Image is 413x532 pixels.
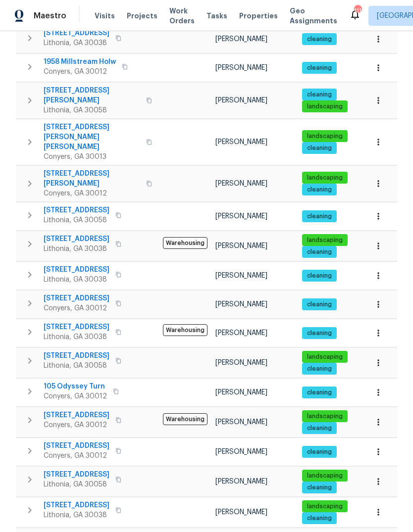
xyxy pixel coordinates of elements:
[303,212,336,221] span: cleaning
[163,237,207,249] span: Warehousing
[44,38,109,48] span: Lithonia, GA 30038
[303,300,336,309] span: cleaning
[95,11,115,21] span: Visits
[215,180,267,187] span: [PERSON_NAME]
[44,332,109,342] span: Lithonia, GA 30038
[44,510,109,520] span: Lithonia, GA 30038
[215,139,267,145] span: [PERSON_NAME]
[44,122,140,152] span: [STREET_ADDRESS][PERSON_NAME][PERSON_NAME]
[239,11,278,21] span: Properties
[44,391,107,401] span: Conyers, GA 30012
[44,303,109,313] span: Conyers, GA 30012
[215,359,267,366] span: [PERSON_NAME]
[215,509,267,516] span: [PERSON_NAME]
[303,91,336,99] span: cleaning
[127,11,157,21] span: Projects
[215,478,267,485] span: [PERSON_NAME]
[215,213,267,220] span: [PERSON_NAME]
[44,361,109,371] span: Lithonia, GA 30058
[44,500,109,510] span: [STREET_ADDRESS]
[303,424,336,433] span: cleaning
[163,324,207,336] span: Warehousing
[303,272,336,280] span: cleaning
[215,301,267,308] span: [PERSON_NAME]
[303,144,336,152] span: cleaning
[303,248,336,256] span: cleaning
[44,451,109,461] span: Conyers, GA 30012
[303,174,347,182] span: landscaping
[44,189,140,198] span: Conyers, GA 30012
[44,382,107,391] span: 105 Odyssey Turn
[303,472,347,480] span: landscaping
[44,234,109,244] span: [STREET_ADDRESS]
[163,413,207,425] span: Warehousing
[303,448,336,456] span: cleaning
[169,6,195,26] span: Work Orders
[44,441,109,451] span: [STREET_ADDRESS]
[44,67,116,77] span: Conyers, GA 30012
[303,102,347,111] span: landscaping
[34,11,66,21] span: Maestro
[44,215,109,225] span: Lithonia, GA 30058
[215,36,267,43] span: [PERSON_NAME]
[215,272,267,279] span: [PERSON_NAME]
[303,236,347,244] span: landscaping
[44,410,109,420] span: [STREET_ADDRESS]
[44,293,109,303] span: [STREET_ADDRESS]
[303,329,336,338] span: cleaning
[44,205,109,215] span: [STREET_ADDRESS]
[44,275,109,285] span: Lithonia, GA 30038
[303,132,347,141] span: landscaping
[44,169,140,189] span: [STREET_ADDRESS][PERSON_NAME]
[303,35,336,44] span: cleaning
[303,502,347,511] span: landscaping
[354,6,361,16] div: 111
[44,351,109,361] span: [STREET_ADDRESS]
[215,242,267,249] span: [PERSON_NAME]
[303,64,336,72] span: cleaning
[44,57,116,67] span: 1958 Millstream Holw
[303,484,336,492] span: cleaning
[44,28,109,38] span: [STREET_ADDRESS]
[303,365,336,373] span: cleaning
[303,186,336,194] span: cleaning
[44,480,109,489] span: Lithonia, GA 30058
[206,12,227,19] span: Tasks
[44,86,140,105] span: [STREET_ADDRESS][PERSON_NAME]
[44,152,140,162] span: Conyers, GA 30013
[44,420,109,430] span: Conyers, GA 30012
[44,265,109,275] span: [STREET_ADDRESS]
[215,64,267,71] span: [PERSON_NAME]
[303,514,336,523] span: cleaning
[44,470,109,480] span: [STREET_ADDRESS]
[215,330,267,337] span: [PERSON_NAME]
[303,412,347,421] span: landscaping
[44,322,109,332] span: [STREET_ADDRESS]
[215,419,267,426] span: [PERSON_NAME]
[215,448,267,455] span: [PERSON_NAME]
[44,244,109,254] span: Lithonia, GA 30038
[303,353,347,361] span: landscaping
[290,6,337,26] span: Geo Assignments
[44,105,140,115] span: Lithonia, GA 30058
[215,97,267,104] span: [PERSON_NAME]
[215,389,267,396] span: [PERSON_NAME]
[303,388,336,397] span: cleaning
